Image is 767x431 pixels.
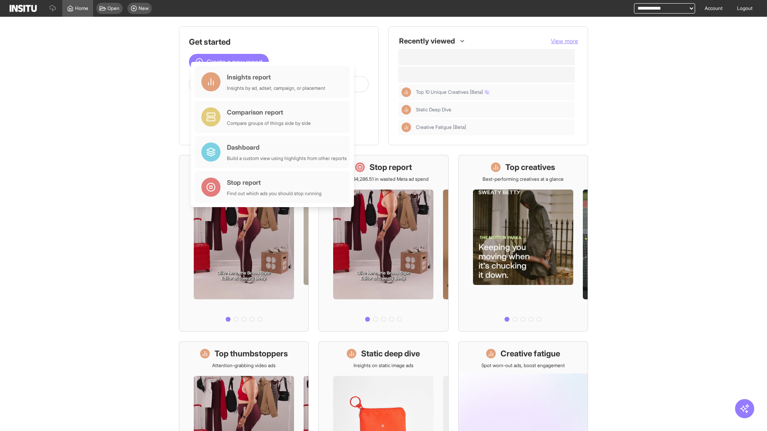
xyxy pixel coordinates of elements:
div: Insights report [227,72,325,82]
a: Stop reportSave £34,286.51 in wasted Meta ad spend [318,155,448,332]
span: Top 10 Unique Creatives [Beta] [416,89,572,95]
a: What's live nowSee all active ads instantly [179,155,309,332]
div: Build a custom view using highlights from other reports [227,155,347,162]
h1: Static deep dive [361,348,420,359]
p: Insights on static image ads [354,362,413,369]
span: Top 10 Unique Creatives [Beta] [416,89,489,95]
div: Stop report [227,178,322,187]
span: Create a new report [207,57,262,67]
h1: Get started [189,36,369,47]
div: Insights [401,105,411,115]
p: Attention-grabbing video ads [212,362,276,369]
img: Logo [10,5,37,12]
p: Best-performing creatives at a glance [483,176,564,182]
button: View more [551,37,578,45]
div: Find out which ads you should stop running [227,190,322,197]
span: Open [107,5,119,12]
div: Insights by ad, adset, campaign, or placement [227,85,325,91]
div: Comparison report [227,107,311,117]
span: Creative Fatigue [Beta] [416,124,572,130]
div: Dashboard [227,142,347,152]
a: Top creativesBest-performing creatives at a glance [458,155,588,332]
span: New [139,5,149,12]
span: Home [75,5,88,12]
span: Static Deep Dive [416,107,451,113]
h1: Top thumbstoppers [215,348,288,359]
span: View more [551,38,578,44]
p: Save £34,286.51 in wasted Meta ad spend [338,176,429,182]
button: Create a new report [189,54,269,70]
div: Compare groups of things side by side [227,120,311,127]
h1: Stop report [370,162,412,173]
span: Static Deep Dive [416,107,572,113]
h1: Top creatives [505,162,555,173]
span: Creative Fatigue [Beta] [416,124,466,130]
div: Insights [401,123,411,132]
div: Insights [401,87,411,97]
